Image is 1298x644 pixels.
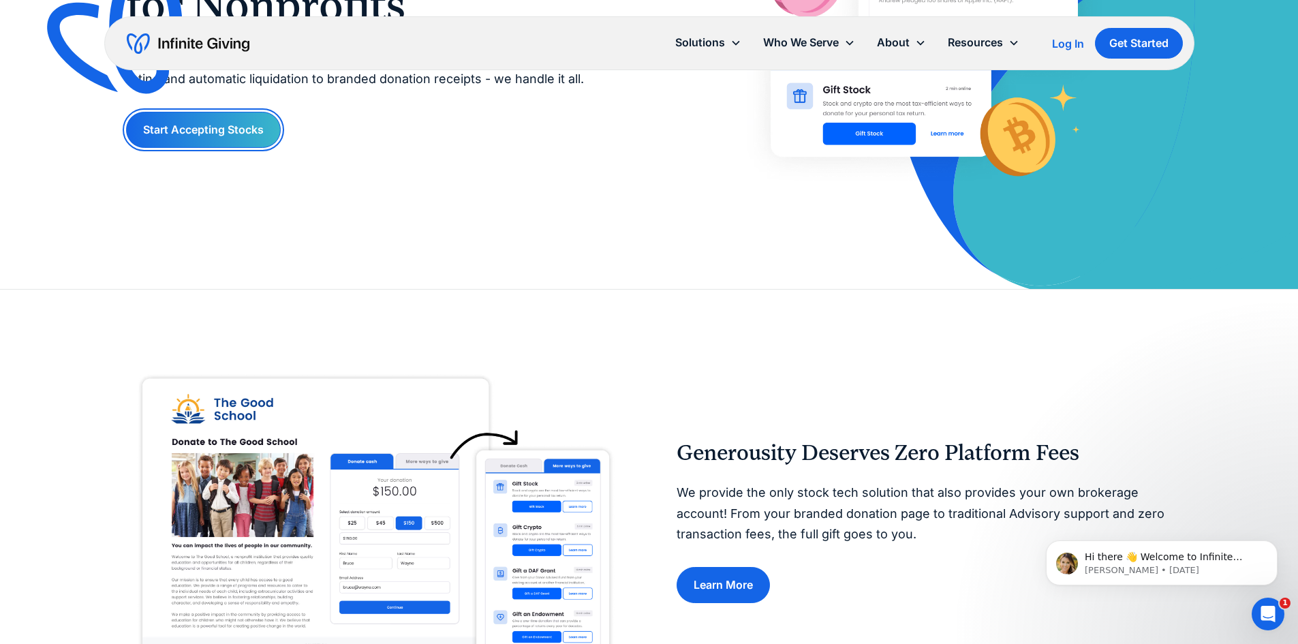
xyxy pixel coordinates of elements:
div: About [877,33,910,52]
a: home [127,33,249,55]
iframe: Intercom notifications message [1025,512,1298,607]
div: About [866,28,937,57]
div: Log In [1052,38,1084,49]
span: 1 [1280,598,1291,609]
div: Resources [948,33,1003,52]
a: Start Accepting Stocks [126,112,281,148]
a: Log In [1052,35,1084,52]
div: Solutions [664,28,752,57]
div: Who We Serve [752,28,866,57]
h2: Generousity Deserves Zero Platform Fees [677,440,1173,466]
a: Get Started [1095,28,1183,59]
a: Learn More [677,567,770,603]
div: Solutions [675,33,725,52]
p: We provide the only stock tech solution that also provides your own brokerage account! From your ... [677,482,1173,545]
iframe: Intercom live chat [1252,598,1284,630]
div: Who We Serve [763,33,839,52]
div: Resources [937,28,1030,57]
